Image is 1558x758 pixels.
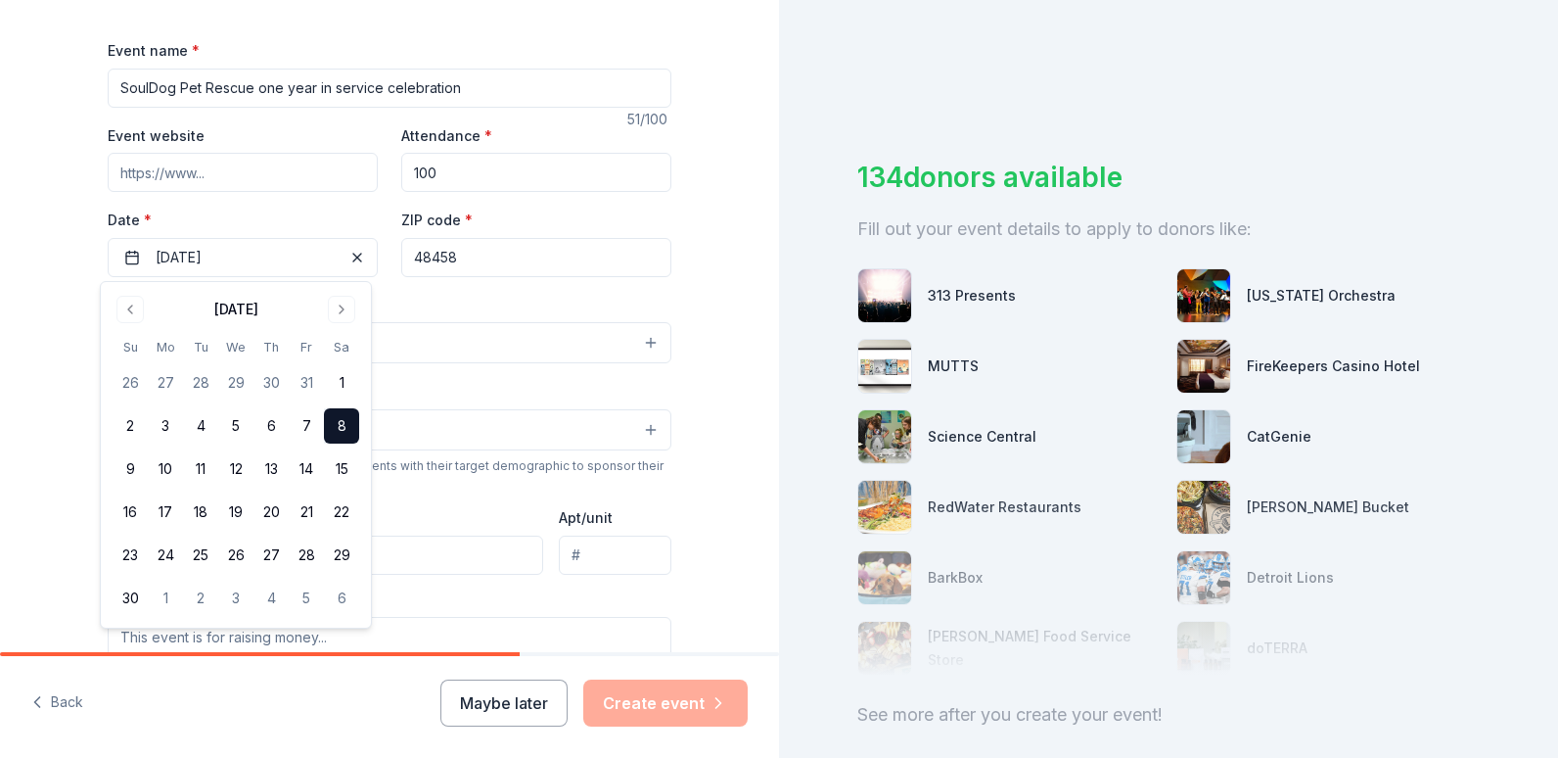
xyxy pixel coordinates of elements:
[928,425,1036,449] div: Science Central
[858,410,911,463] img: photo for Science Central
[183,451,218,487] button: 11
[183,365,218,401] button: 28
[116,296,144,323] button: Go to previous month
[289,408,324,444] button: 7
[148,538,183,573] button: 24
[183,408,218,444] button: 4
[253,365,289,401] button: 30
[148,451,183,487] button: 10
[1247,355,1420,378] div: FireKeepers Casino Hotel
[440,680,568,727] button: Maybe later
[183,538,218,573] button: 25
[1247,425,1311,449] div: CatGenie
[148,337,183,357] th: Monday
[218,495,253,530] button: 19
[214,298,258,321] div: [DATE]
[289,365,324,401] button: 31
[401,126,492,146] label: Attendance
[183,495,218,530] button: 18
[108,69,671,108] input: Spring Fundraiser
[253,538,289,573] button: 27
[857,213,1480,245] div: Fill out your event details to apply to donors like:
[218,408,253,444] button: 5
[289,451,324,487] button: 14
[627,108,671,131] div: 51 /100
[1177,410,1230,463] img: photo for CatGenie
[183,581,218,616] button: 2
[253,495,289,530] button: 20
[113,337,148,357] th: Sunday
[108,41,200,61] label: Event name
[148,365,183,401] button: 27
[108,322,671,363] button: Select
[928,284,1016,308] div: 313 Presents
[289,495,324,530] button: 21
[401,211,473,230] label: ZIP code
[324,495,359,530] button: 22
[324,451,359,487] button: 15
[324,408,359,444] button: 8
[113,495,148,530] button: 16
[1177,269,1230,322] img: photo for Minnesota Orchestra
[113,451,148,487] button: 9
[324,581,359,616] button: 6
[218,451,253,487] button: 12
[148,581,183,616] button: 1
[1177,340,1230,393] img: photo for FireKeepers Casino Hotel
[31,683,83,724] button: Back
[183,337,218,357] th: Tuesday
[113,538,148,573] button: 23
[113,365,148,401] button: 26
[401,153,671,192] input: 20
[218,581,253,616] button: 3
[108,126,205,146] label: Event website
[113,408,148,444] button: 2
[218,538,253,573] button: 26
[108,238,378,277] button: [DATE]
[113,581,148,616] button: 30
[857,699,1480,731] div: See more after you create your event!
[289,538,324,573] button: 28
[858,269,911,322] img: photo for 313 Presents
[108,409,671,450] button: Select
[559,536,671,575] input: #
[324,538,359,573] button: 29
[108,211,378,230] label: Date
[253,337,289,357] th: Thursday
[253,408,289,444] button: 6
[148,408,183,444] button: 3
[401,238,671,277] input: 12345 (U.S. only)
[559,508,613,528] label: Apt/unit
[324,365,359,401] button: 1
[324,337,359,357] th: Saturday
[289,581,324,616] button: 5
[253,581,289,616] button: 4
[289,337,324,357] th: Friday
[218,365,253,401] button: 29
[928,355,979,378] div: MUTTS
[328,296,355,323] button: Go to next month
[858,340,911,393] img: photo for MUTTS
[108,153,378,192] input: https://www...
[253,451,289,487] button: 13
[1247,284,1396,308] div: [US_STATE] Orchestra
[857,157,1480,198] div: 134 donors available
[108,458,671,490] div: We use this information to help brands find events with their target demographic to sponsor their...
[218,337,253,357] th: Wednesday
[148,495,183,530] button: 17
